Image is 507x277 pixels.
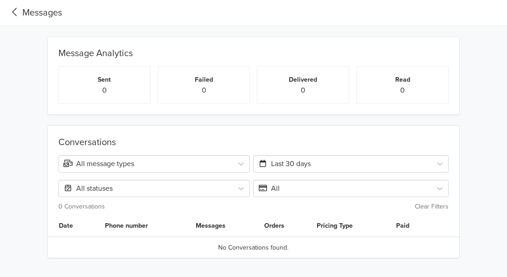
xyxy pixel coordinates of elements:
[395,76,410,84] small: Read
[7,6,62,20] a: Messages
[195,76,213,84] small: Failed
[258,159,311,168] span: Last 30 days
[415,203,449,210] small: Clear Filters
[66,85,143,96] p: 0
[63,159,134,168] span: All message types
[98,76,111,84] small: Sent
[48,215,99,237] th: Date
[63,184,113,193] span: All statuses
[58,137,449,152] div: Conversations
[99,215,190,237] th: Phone number
[311,215,391,237] th: Pricing Type
[190,215,259,237] th: Messages
[265,85,341,96] p: 0
[166,85,242,96] p: 0
[259,215,311,237] th: Orders
[364,85,441,96] p: 0
[289,76,317,84] small: Delivered
[55,37,452,63] div: Message Analytics
[218,243,288,252] span: No Conversations found.
[391,215,431,237] th: Paid
[258,184,280,193] span: All
[58,203,105,210] small: 0 Conversations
